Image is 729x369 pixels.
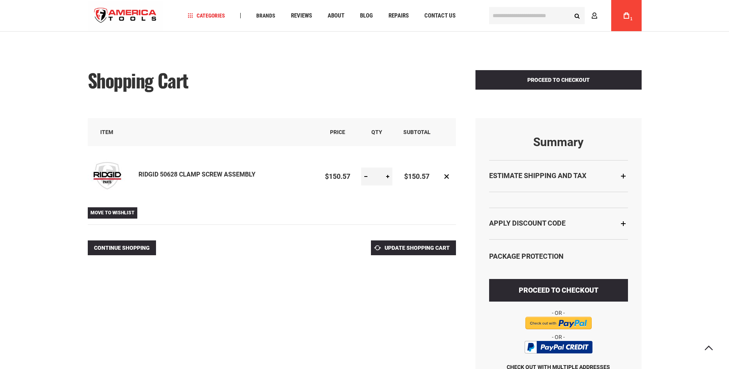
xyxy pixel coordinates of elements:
a: Repairs [385,11,412,21]
button: Proceed to Checkout [475,70,642,90]
a: Brands [253,11,279,21]
button: Proceed to Checkout [489,279,628,302]
span: Update Shopping Cart [385,245,450,251]
strong: Apply Discount Code [489,219,566,227]
img: America Tools [88,1,163,30]
span: Contact Us [424,13,456,19]
a: Categories [184,11,229,21]
a: Move to Wishlist [88,207,137,219]
span: Item [100,129,113,135]
button: Search [570,8,585,23]
a: store logo [88,1,163,30]
a: Reviews [287,11,316,21]
span: Continue Shopping [94,245,150,251]
span: 1 [630,17,633,21]
span: Shopping Cart [88,66,188,94]
span: About [328,13,344,19]
span: Brands [256,13,275,18]
span: Reviews [291,13,312,19]
strong: Estimate Shipping and Tax [489,171,586,180]
div: Package Protection [489,251,628,261]
span: Proceed to Checkout [519,286,598,294]
span: Price [330,129,345,135]
a: Contact Us [421,11,459,21]
span: Subtotal [403,129,431,135]
iframe: Secure payment input frame [488,308,630,309]
a: Blog [357,11,376,21]
img: RIDGID 50628 CLAMP SCREW ASSEMBLY [88,156,127,195]
span: $150.57 [404,172,429,180]
span: Move to Wishlist [90,210,135,215]
a: Continue Shopping [88,240,156,255]
a: About [324,11,348,21]
span: Repairs [388,13,409,19]
a: RIDGID 50628 CLAMP SCREW ASSEMBLY [138,171,255,178]
strong: Summary [489,136,628,148]
span: Blog [360,13,373,19]
span: Qty [371,129,382,135]
span: Proceed to Checkout [527,77,590,83]
span: Categories [188,13,225,18]
button: Update Shopping Cart [371,240,456,255]
a: RIDGID 50628 CLAMP SCREW ASSEMBLY [88,156,138,197]
span: $150.57 [325,172,350,180]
